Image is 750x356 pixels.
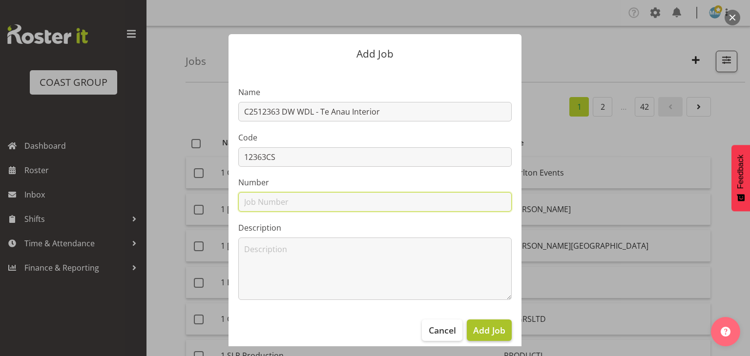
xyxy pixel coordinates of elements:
label: Description [238,222,512,234]
span: Cancel [429,324,456,336]
img: help-xxl-2.png [721,327,730,336]
label: Name [238,86,512,98]
span: Feedback [736,155,745,189]
button: Cancel [422,319,462,341]
label: Number [238,177,512,188]
label: Code [238,132,512,143]
button: Add Job [467,319,512,341]
input: Job Code [238,147,512,167]
button: Feedback - Show survey [731,145,750,211]
span: Add Job [473,324,505,336]
p: Add Job [238,49,512,59]
input: Job Number [238,192,512,212]
input: Job Name [238,102,512,121]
